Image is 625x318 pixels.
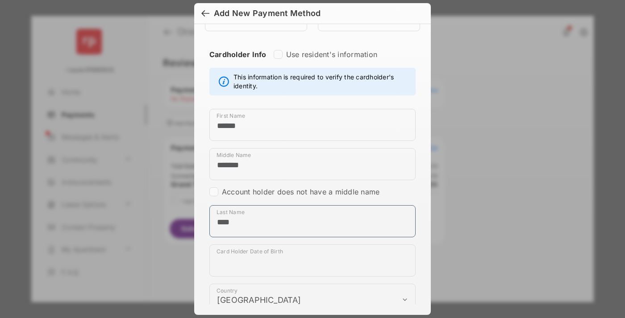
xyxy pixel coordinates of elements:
[209,50,267,75] strong: Cardholder Info
[209,284,416,316] div: payment_method_screening[postal_addresses][country]
[233,73,411,91] span: This information is required to verify the cardholder's identity.
[286,50,377,59] label: Use resident's information
[214,8,321,18] div: Add New Payment Method
[222,187,379,196] label: Account holder does not have a middle name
